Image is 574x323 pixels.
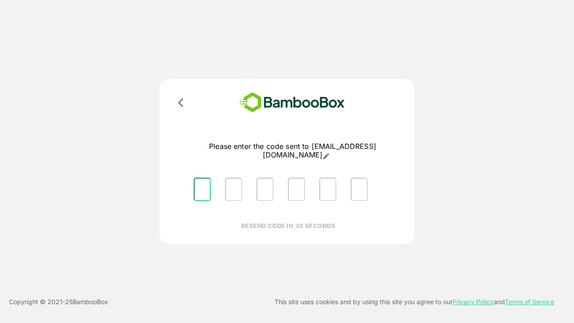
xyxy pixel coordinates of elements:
p: Please enter the code sent to [EMAIL_ADDRESS][DOMAIN_NAME] [187,142,399,160]
p: This site uses cookies and by using this site you agree to our and [274,297,554,307]
a: Privacy Policy [452,298,494,306]
p: Copyright © 2021- 25 BambooBox [9,297,108,307]
img: bamboobox [226,90,358,115]
input: Please enter OTP character 4 [288,178,305,201]
input: Please enter OTP character 5 [319,178,336,201]
input: Please enter OTP character 3 [257,178,274,201]
input: Please enter OTP character 2 [225,178,242,201]
a: Terms of Service [505,298,554,306]
input: Please enter OTP character 1 [194,178,211,201]
input: Please enter OTP character 6 [351,178,368,201]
